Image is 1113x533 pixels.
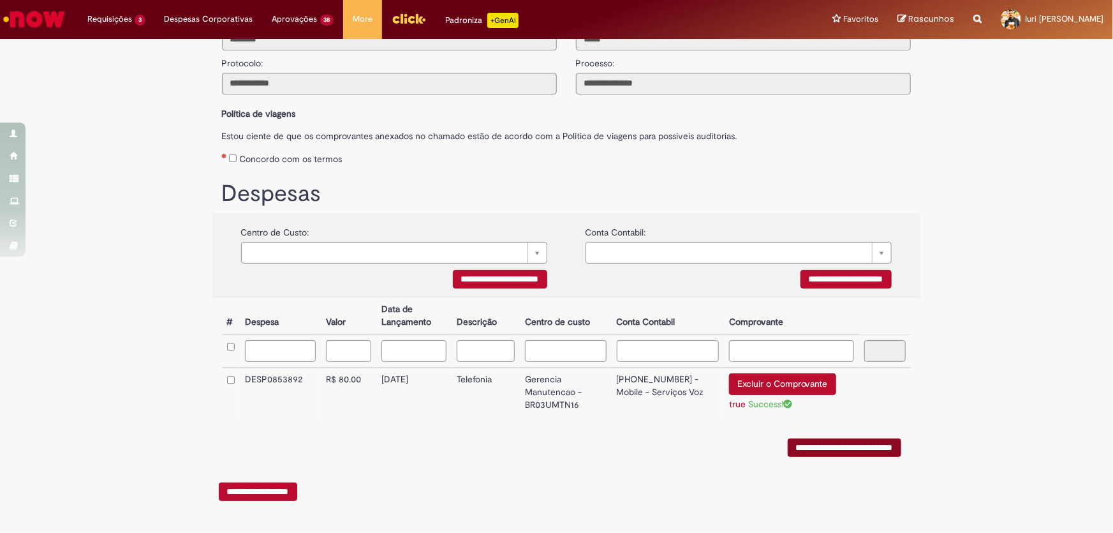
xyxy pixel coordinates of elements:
label: Conta Contabil: [586,220,646,239]
td: [PHONE_NUMBER] - Mobile - Serviços Voz [612,368,724,419]
label: Processo: [576,50,615,70]
span: More [353,13,372,26]
a: Limpar campo {0} [241,242,547,264]
td: [DATE] [376,368,452,419]
span: Iuri [PERSON_NAME] [1025,13,1103,24]
div: Padroniza [445,13,519,28]
span: 38 [320,15,334,26]
td: Telefonia [452,368,520,419]
label: Estou ciente de que os comprovantes anexados no chamado estão de acordo com a Politica de viagens... [222,123,911,142]
th: Comprovante [724,298,859,334]
th: Conta Contabil [612,298,724,334]
img: ServiceNow [1,6,67,32]
img: click_logo_yellow_360x200.png [392,9,426,28]
th: # [222,298,240,334]
td: Gerencia Manutencao - BR03UMTN16 [520,368,611,419]
th: Centro de custo [520,298,611,334]
label: Protocolo: [222,50,263,70]
span: 3 [135,15,145,26]
th: Despesa [240,298,321,334]
a: true [729,398,746,410]
span: Rascunhos [908,13,954,25]
h1: Despesas [222,181,911,207]
td: R$ 80.00 [321,368,376,419]
label: Centro de Custo: [241,220,309,239]
a: Rascunhos [897,13,954,26]
p: +GenAi [487,13,519,28]
th: Valor [321,298,376,334]
a: Limpar campo {0} [586,242,892,264]
span: Requisições [87,13,132,26]
span: Favoritos [843,13,878,26]
td: DESP0853892 [240,368,321,419]
span: Aprovações [272,13,318,26]
b: Política de viagens [222,108,296,119]
span: Success! [748,398,792,410]
label: Concordo com os termos [239,153,342,165]
th: Data de Lançamento [376,298,452,334]
th: Descrição [452,298,520,334]
td: Excluir o Comprovante true Success! [724,368,859,419]
span: Despesas Corporativas [165,13,253,26]
button: Excluir o Comprovante [729,373,836,395]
